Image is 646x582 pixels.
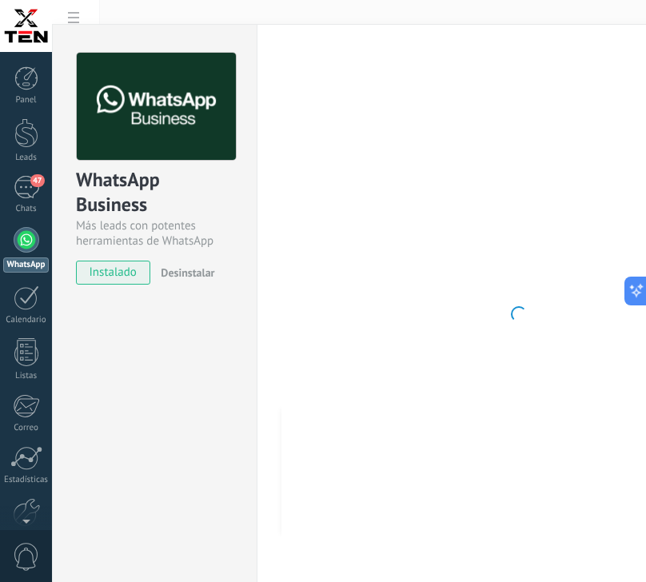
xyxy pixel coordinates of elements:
[3,95,50,106] div: Panel
[3,257,49,273] div: WhatsApp
[76,167,233,218] div: WhatsApp Business
[30,174,44,187] span: 47
[77,53,236,161] img: logo_main.png
[3,315,50,325] div: Calendario
[3,371,50,381] div: Listas
[76,218,233,249] div: Más leads con potentes herramientas de WhatsApp
[3,204,50,214] div: Chats
[154,261,214,285] button: Desinstalar
[77,261,150,285] span: instalado
[161,265,214,280] span: Desinstalar
[3,423,50,433] div: Correo
[3,153,50,163] div: Leads
[3,475,50,485] div: Estadísticas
